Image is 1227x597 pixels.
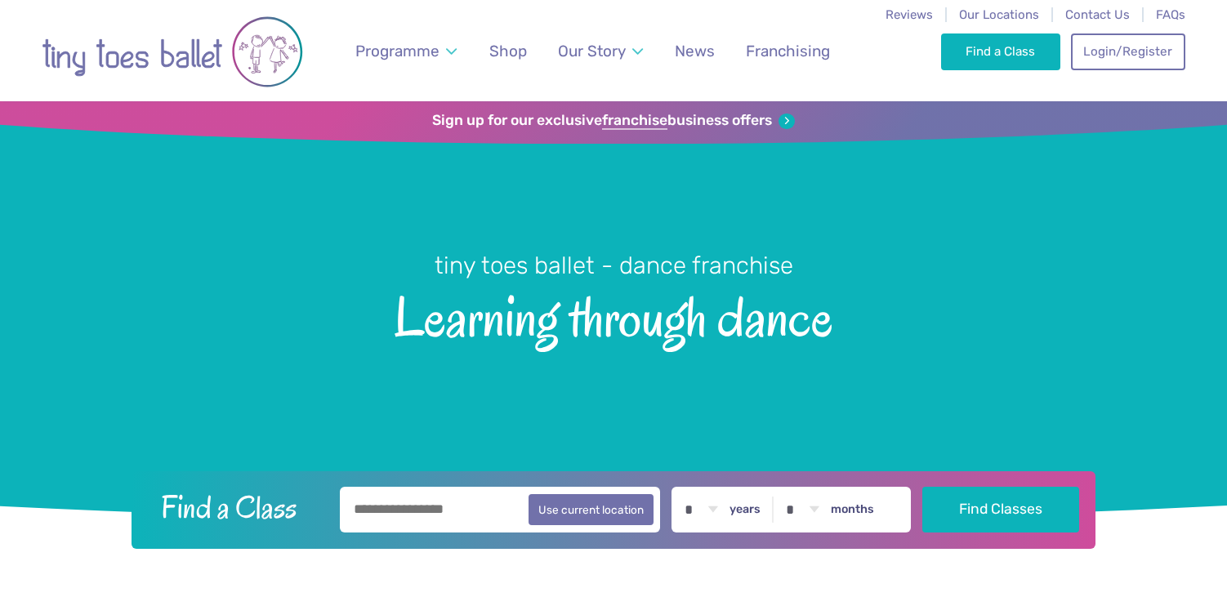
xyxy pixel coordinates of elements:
[348,32,465,70] a: Programme
[29,282,1198,348] span: Learning through dance
[529,494,654,525] button: Use current location
[675,42,715,60] span: News
[941,33,1061,69] a: Find a Class
[959,7,1039,22] a: Our Locations
[42,11,303,93] img: tiny toes ballet
[738,32,838,70] a: Franchising
[435,252,793,279] small: tiny toes ballet - dance franchise
[551,32,651,70] a: Our Story
[355,42,439,60] span: Programme
[602,112,667,130] strong: franchise
[730,502,761,517] label: years
[148,487,329,528] h2: Find a Class
[886,7,933,22] a: Reviews
[1156,7,1185,22] a: FAQs
[558,42,626,60] span: Our Story
[922,487,1080,532] button: Find Classes
[1071,33,1185,69] a: Login/Register
[1065,7,1130,22] a: Contact Us
[489,42,527,60] span: Shop
[432,112,794,130] a: Sign up for our exclusivefranchisebusiness offers
[482,32,535,70] a: Shop
[831,502,874,517] label: months
[667,32,722,70] a: News
[746,42,830,60] span: Franchising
